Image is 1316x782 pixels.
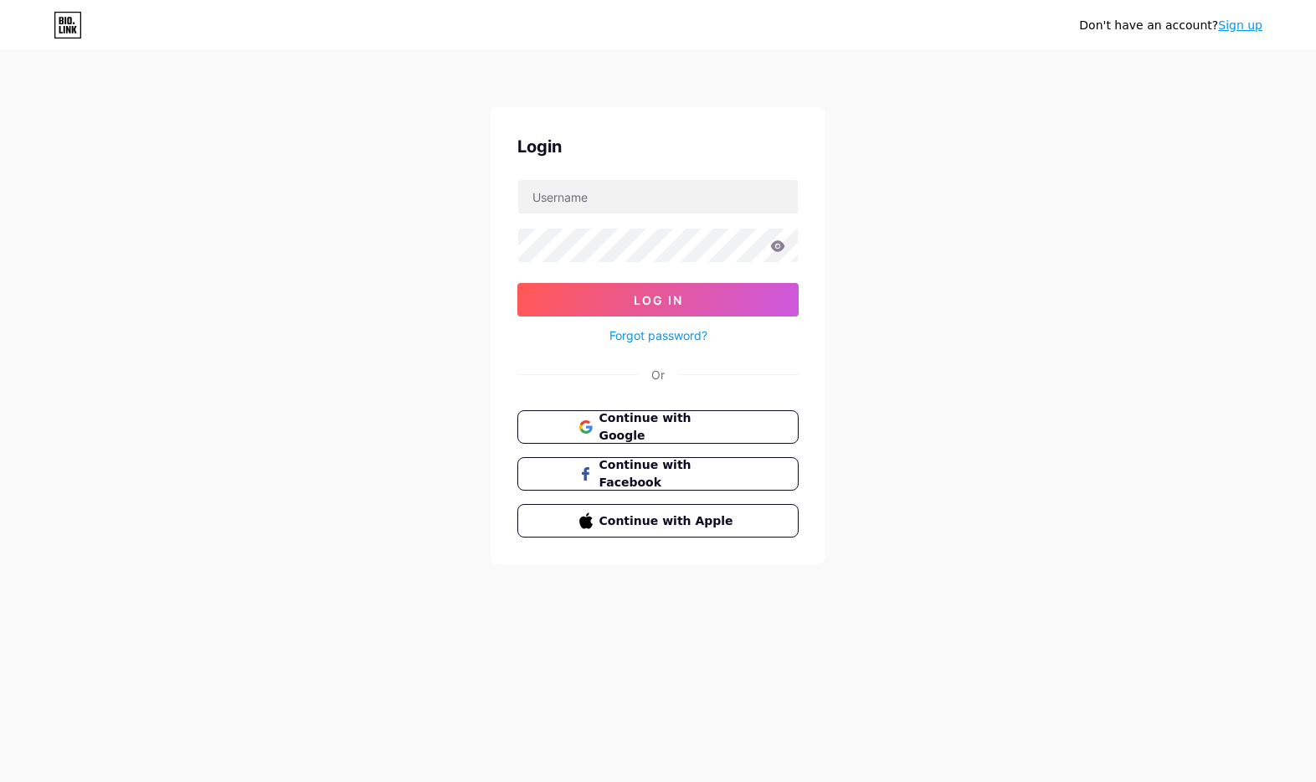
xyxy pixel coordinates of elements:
button: Log In [517,283,799,316]
div: Or [651,366,665,383]
div: Login [517,134,799,159]
button: Continue with Facebook [517,457,799,491]
button: Continue with Apple [517,504,799,538]
a: Sign up [1218,18,1262,32]
span: Log In [634,293,683,307]
span: Continue with Apple [599,512,738,530]
input: Username [518,180,798,214]
button: Continue with Google [517,410,799,444]
a: Forgot password? [609,327,707,344]
div: Don't have an account? [1079,17,1262,34]
span: Continue with Facebook [599,456,738,491]
span: Continue with Google [599,409,738,445]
